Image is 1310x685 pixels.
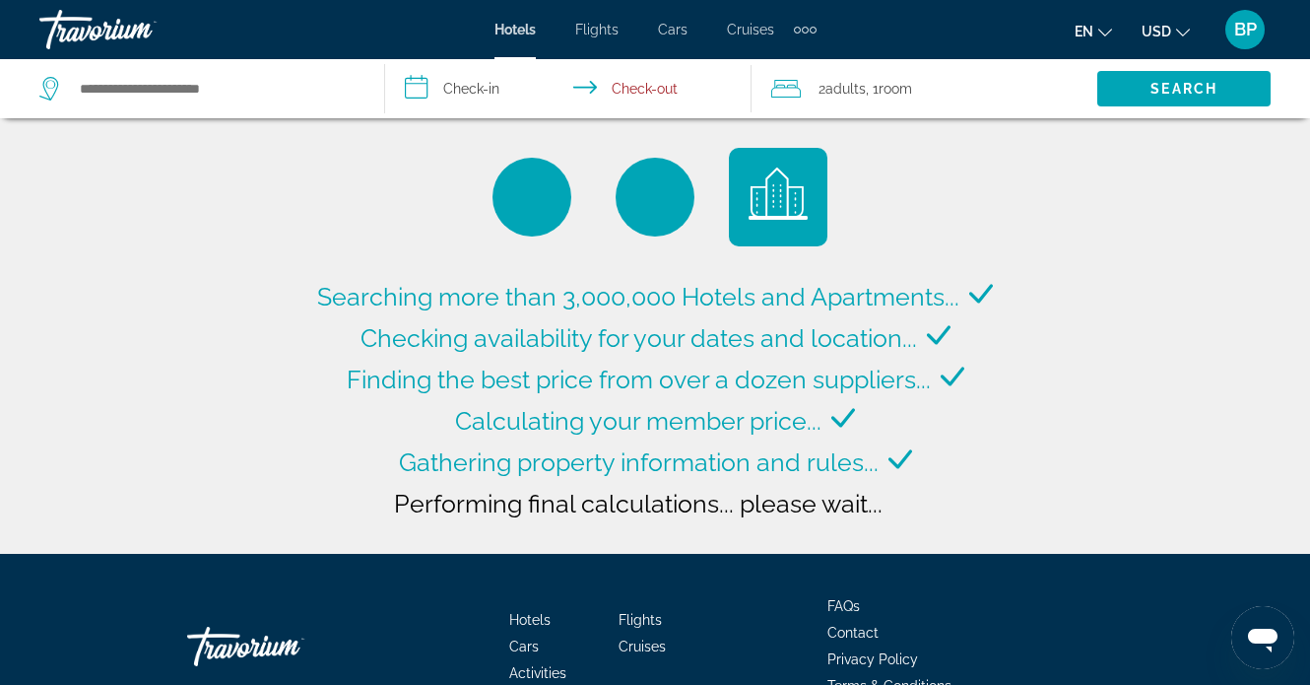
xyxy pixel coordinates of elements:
[385,59,751,118] button: Select check in and out date
[866,75,912,103] span: , 1
[794,14,817,45] button: Extra navigation items
[1097,71,1271,106] button: Search
[825,81,866,97] span: Adults
[509,612,551,628] a: Hotels
[1150,81,1217,97] span: Search
[1142,24,1171,39] span: USD
[360,323,917,353] span: Checking availability for your dates and location...
[494,22,536,37] a: Hotels
[1234,20,1257,39] span: BP
[827,651,918,667] a: Privacy Policy
[575,22,619,37] a: Flights
[1075,24,1093,39] span: en
[1142,17,1190,45] button: Change currency
[879,81,912,97] span: Room
[455,406,821,436] span: Calculating your member price...
[509,665,566,681] a: Activities
[619,612,662,628] a: Flights
[1231,606,1294,669] iframe: Button to launch messaging window
[752,59,1097,118] button: Travelers: 2 adults, 0 children
[399,447,879,477] span: Gathering property information and rules...
[658,22,688,37] a: Cars
[347,365,931,394] span: Finding the best price from over a dozen suppliers...
[1075,17,1112,45] button: Change language
[727,22,774,37] a: Cruises
[317,282,959,311] span: Searching more than 3,000,000 Hotels and Apartments...
[509,639,539,654] a: Cars
[827,598,860,614] a: FAQs
[394,489,883,518] span: Performing final calculations... please wait...
[39,4,236,55] a: Travorium
[819,75,866,103] span: 2
[78,74,355,103] input: Search hotel destination
[187,617,384,676] a: Go Home
[827,625,879,641] a: Contact
[619,639,666,654] a: Cruises
[1219,9,1271,50] button: User Menu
